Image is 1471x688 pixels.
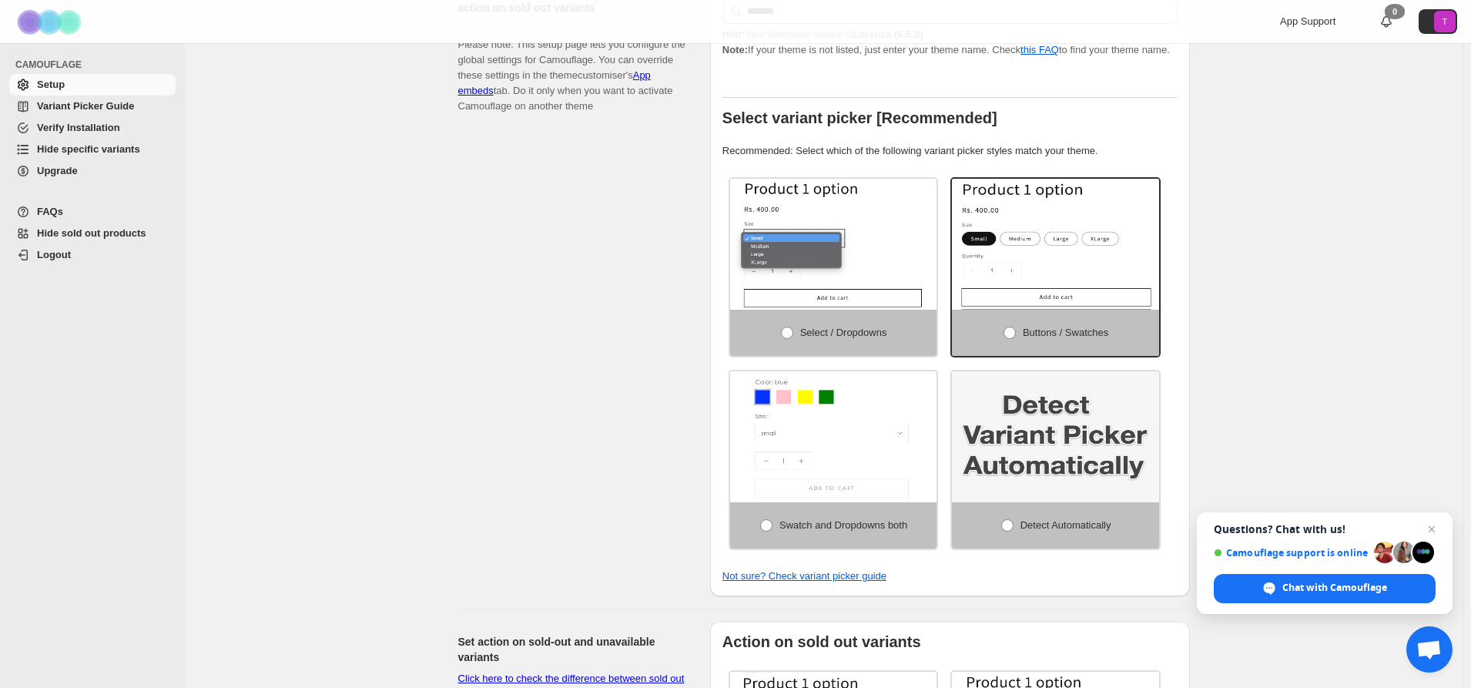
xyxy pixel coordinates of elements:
img: Camouflage [12,1,89,43]
a: FAQs [9,201,176,223]
span: Hide sold out products [37,227,146,239]
img: Detect Automatically [952,371,1159,502]
text: T [1443,17,1448,26]
span: Variant Picker Guide [37,100,134,112]
span: Avatar with initials T [1434,11,1456,32]
span: CAMOUFLAGE [15,59,177,71]
h2: Set action on sold-out and unavailable variants [458,634,685,665]
span: Select / Dropdowns [800,327,887,338]
a: Hide sold out products [9,223,176,244]
span: Camouflage support is online [1214,547,1369,559]
span: Setup [37,79,65,90]
span: Upgrade [37,165,78,176]
b: Select variant picker [Recommended] [722,109,997,126]
b: Action on sold out variants [722,633,921,650]
img: Buttons / Swatches [952,179,1159,310]
a: Upgrade [9,160,176,182]
span: Hide specific variants [37,143,140,155]
span: Detect Automatically [1020,519,1111,531]
p: Please note: This setup page lets you configure the global settings for Camouflage. You can overr... [458,22,685,114]
a: Not sure? Check variant picker guide [722,570,886,582]
a: Hide specific variants [9,139,176,160]
a: this FAQ [1020,44,1059,55]
span: Buttons / Swatches [1023,327,1108,338]
span: App Support [1280,15,1335,27]
span: Verify Installation [37,122,120,133]
span: FAQs [37,206,63,217]
a: Verify Installation [9,117,176,139]
img: Select / Dropdowns [730,179,937,310]
a: Logout [9,244,176,266]
button: Avatar with initials T [1419,9,1457,34]
img: Swatch and Dropdowns both [730,371,937,502]
span: Chat with Camouflage [1282,581,1387,595]
span: Chat with Camouflage [1214,574,1436,603]
span: Questions? Chat with us! [1214,523,1436,535]
a: Open chat [1406,626,1453,673]
a: Setup [9,74,176,96]
a: 0 [1379,14,1394,29]
span: Swatch and Dropdowns both [779,519,907,531]
a: Variant Picker Guide [9,96,176,117]
div: 0 [1385,4,1405,19]
strong: Note: [722,44,748,55]
span: Logout [37,249,71,260]
p: Recommended: Select which of the following variant picker styles match your theme. [722,143,1178,159]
